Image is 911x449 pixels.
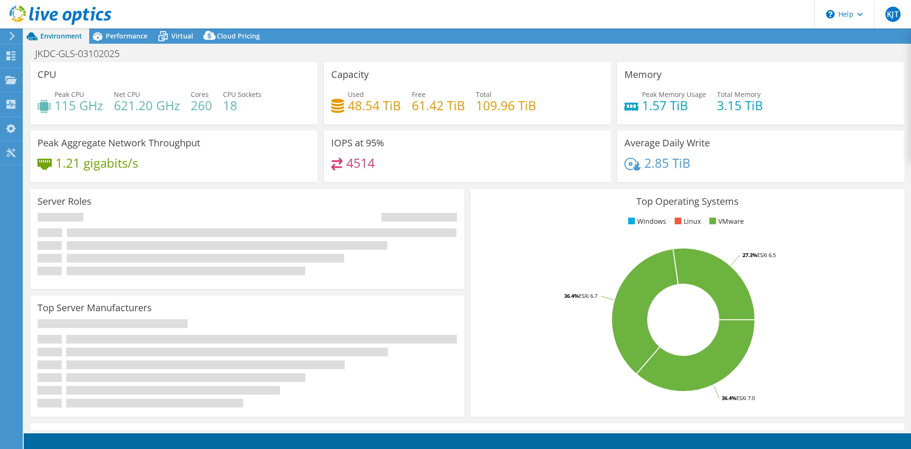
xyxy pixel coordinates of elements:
[55,100,103,111] h4: 115 GHz
[626,216,666,227] li: Windows
[171,31,193,40] span: Virtual
[346,158,375,168] h4: 4514
[717,100,763,111] h4: 3.15 TiB
[412,100,465,111] h4: 61.42 TiB
[672,216,701,227] li: Linux
[31,48,134,59] h1: JKDC-GLS-03102025
[217,31,260,40] span: Cloud Pricing
[624,138,710,148] h3: Average Daily Write
[348,90,364,99] span: Used
[707,216,744,227] li: VMware
[223,90,261,99] span: CPU Sockets
[348,100,401,111] h4: 48.54 TiB
[331,138,384,148] h3: IOPS at 95%
[736,394,755,401] tspan: ESXi 7.0
[564,292,579,299] tspan: 36.4%
[55,90,84,99] span: Peak CPU
[331,69,369,80] h3: Capacity
[106,31,148,40] span: Performance
[579,292,597,299] tspan: ESXi 6.7
[191,90,209,99] span: Cores
[478,196,897,207] h3: Top Operating Systems
[37,138,200,148] h3: Peak Aggregate Network Throughput
[476,100,536,111] h4: 109.96 TiB
[743,251,757,258] tspan: 27.3%
[56,158,138,168] h4: 1.21 gigabits/s
[644,158,690,168] h4: 2.85 TiB
[476,90,492,99] span: Total
[757,251,776,258] tspan: ESXi 6.5
[114,100,180,111] h4: 621.20 GHz
[37,69,56,80] h3: CPU
[624,69,661,80] h3: Memory
[191,100,212,111] h4: 260
[37,196,92,207] h3: Server Roles
[40,31,82,40] span: Environment
[114,90,140,99] span: Net CPU
[722,394,736,401] tspan: 36.4%
[642,90,706,99] span: Peak Memory Usage
[642,100,706,111] h4: 1.57 TiB
[223,100,261,111] h4: 18
[826,10,835,19] svg: \n
[717,90,761,99] span: Total Memory
[885,7,901,22] span: KJT
[37,303,152,313] h3: Top Server Manufacturers
[412,90,426,99] span: Free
